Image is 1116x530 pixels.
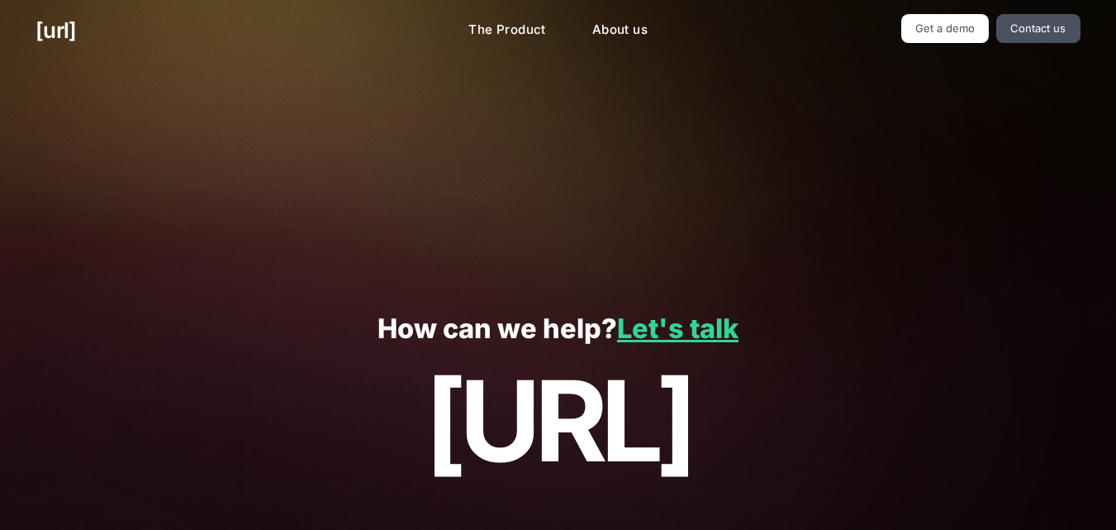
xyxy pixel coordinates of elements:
[617,313,738,345] a: Let's talk
[455,14,559,46] a: The Product
[36,359,1080,485] p: [URL]
[579,14,661,46] a: About us
[36,314,1080,345] p: How can we help?
[996,14,1080,43] a: Contact us
[901,14,990,43] a: Get a demo
[36,14,76,46] a: [URL]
